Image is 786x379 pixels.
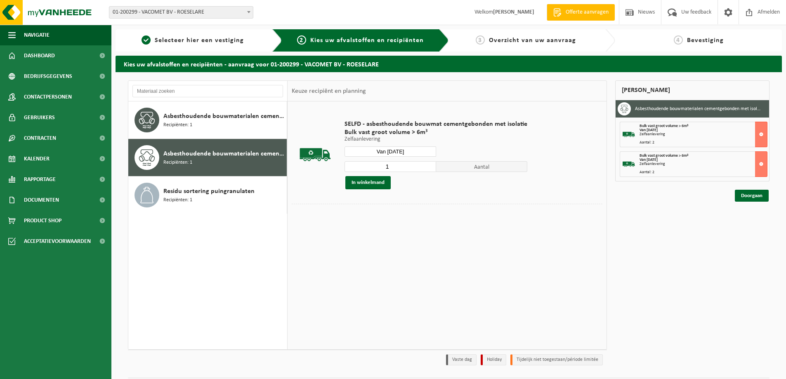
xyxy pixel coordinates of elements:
p: Zelfaanlevering [345,137,527,142]
input: Materiaal zoeken [132,85,283,97]
span: Kies uw afvalstoffen en recipiënten [310,37,424,44]
span: Offerte aanvragen [564,8,611,16]
span: Rapportage [24,169,56,190]
span: Product Shop [24,210,61,231]
span: Bulk vast groot volume > 6m³ [640,124,688,128]
span: 01-200299 - VACOMET BV - ROESELARE [109,7,253,18]
span: 3 [476,35,485,45]
span: SELFD - asbesthoudende bouwmat cementgebonden met isolatie [345,120,527,128]
span: Overzicht van uw aanvraag [489,37,576,44]
button: Residu sortering puingranulaten Recipiënten: 1 [128,177,287,214]
span: Documenten [24,190,59,210]
strong: Van [DATE] [640,158,658,162]
h2: Kies uw afvalstoffen en recipiënten - aanvraag voor 01-200299 - VACOMET BV - ROESELARE [116,56,782,72]
div: [PERSON_NAME] [615,80,769,100]
span: Gebruikers [24,107,55,128]
div: Keuze recipiënt en planning [288,81,370,101]
span: Bevestiging [687,37,724,44]
li: Tijdelijk niet toegestaan/période limitée [510,354,603,365]
span: 4 [674,35,683,45]
span: Selecteer hier een vestiging [155,37,244,44]
span: 1 [142,35,151,45]
span: Dashboard [24,45,55,66]
span: 2 [297,35,306,45]
strong: Van [DATE] [640,128,658,132]
span: Recipiënten: 1 [163,159,192,167]
span: Bedrijfsgegevens [24,66,72,87]
span: Bulk vast groot volume > 6m³ [640,153,688,158]
span: Recipiënten: 1 [163,196,192,204]
a: 1Selecteer hier een vestiging [120,35,266,45]
button: Asbesthoudende bouwmaterialen cementgebonden (hechtgebonden) Recipiënten: 1 [128,101,287,139]
span: Asbesthoudende bouwmaterialen cementgebonden met isolatie(hechtgebonden) [163,149,285,159]
span: Recipiënten: 1 [163,121,192,129]
span: Contactpersonen [24,87,72,107]
div: Zelfaanlevering [640,162,767,166]
span: Acceptatievoorwaarden [24,231,91,252]
h3: Asbesthoudende bouwmaterialen cementgebonden met isolatie(hechtgebonden) [635,102,763,115]
strong: [PERSON_NAME] [493,9,534,15]
div: Aantal: 2 [640,141,767,145]
span: Contracten [24,128,56,148]
input: Selecteer datum [345,146,436,157]
div: Zelfaanlevering [640,132,767,137]
span: Asbesthoudende bouwmaterialen cementgebonden (hechtgebonden) [163,111,285,121]
span: Navigatie [24,25,50,45]
span: 01-200299 - VACOMET BV - ROESELARE [109,6,253,19]
li: Holiday [481,354,506,365]
li: Vaste dag [446,354,477,365]
a: Doorgaan [735,190,769,202]
button: Asbesthoudende bouwmaterialen cementgebonden met isolatie(hechtgebonden) Recipiënten: 1 [128,139,287,177]
a: Offerte aanvragen [547,4,615,21]
button: In winkelmand [345,176,391,189]
span: Kalender [24,148,50,169]
div: Aantal: 2 [640,170,767,174]
span: Aantal [436,161,528,172]
span: Bulk vast groot volume > 6m³ [345,128,527,137]
span: Residu sortering puingranulaten [163,186,255,196]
